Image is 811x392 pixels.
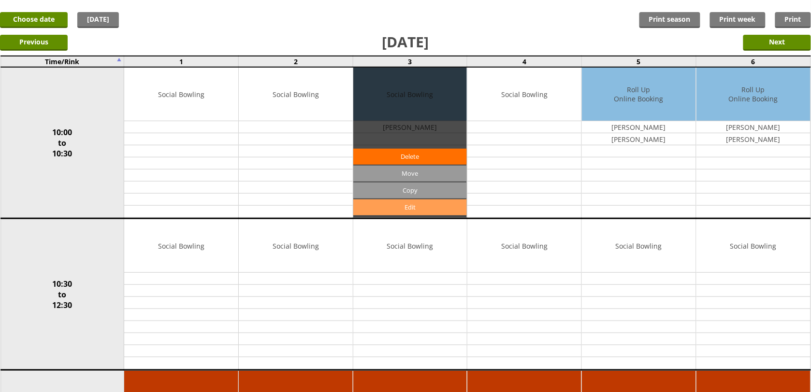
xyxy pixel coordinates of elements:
a: [DATE] [77,12,119,28]
a: Print week [710,12,766,28]
input: Copy [353,182,467,198]
td: 5 [582,56,696,67]
td: 10:00 to 10:30 [0,67,124,219]
a: Edit [353,199,467,215]
a: Delete [353,149,467,165]
td: Social Bowling [353,219,467,273]
td: [PERSON_NAME] [582,133,696,145]
td: Time/Rink [0,56,124,67]
td: Social Bowling [467,68,581,121]
td: 10:30 to 12:30 [0,219,124,370]
a: Print season [639,12,700,28]
td: 6 [696,56,811,67]
a: Print [775,12,811,28]
td: 1 [124,56,239,67]
input: Move [353,166,467,182]
td: 3 [353,56,467,67]
input: Next [743,35,811,51]
td: 4 [467,56,582,67]
td: 2 [239,56,353,67]
td: [PERSON_NAME] [696,133,811,145]
td: Social Bowling [124,68,238,121]
td: Social Bowling [124,219,238,273]
td: Social Bowling [582,219,696,273]
td: Social Bowling [239,219,353,273]
td: Social Bowling [239,68,353,121]
td: Social Bowling [696,219,811,273]
td: [PERSON_NAME] [696,121,811,133]
td: [PERSON_NAME] [582,121,696,133]
td: Social Bowling [467,219,581,273]
td: Roll Up Online Booking [696,68,811,121]
td: Roll Up Online Booking [582,68,696,121]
